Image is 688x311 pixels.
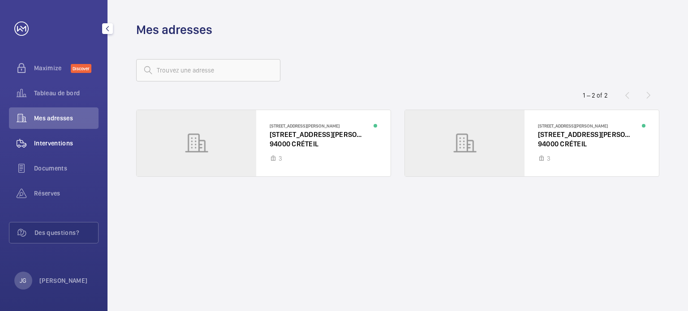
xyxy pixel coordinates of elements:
h1: Mes adresses [136,21,212,38]
span: Documents [34,164,99,173]
span: Des questions? [34,228,98,237]
p: JG [20,276,26,285]
input: Trouvez une adresse [136,59,280,81]
div: 1 – 2 of 2 [583,91,608,100]
span: Mes adresses [34,114,99,123]
p: [PERSON_NAME] [39,276,88,285]
span: Réserves [34,189,99,198]
span: Maximize [34,64,71,72]
span: Discover [71,64,91,73]
span: Interventions [34,139,99,148]
span: Tableau de bord [34,89,99,98]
